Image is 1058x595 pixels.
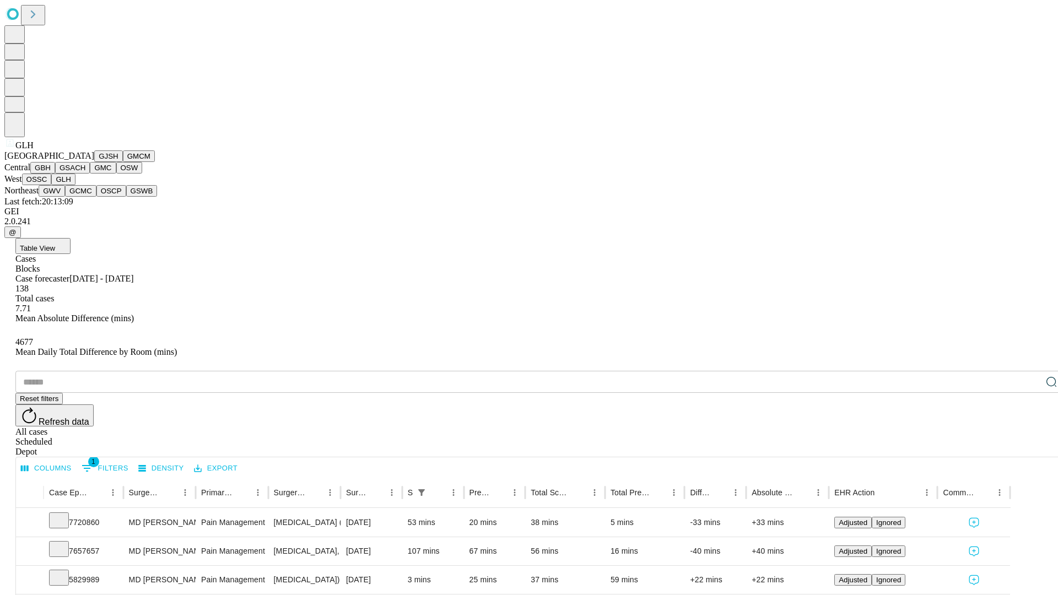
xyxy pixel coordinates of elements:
[4,163,30,172] span: Central
[507,485,522,500] button: Menu
[4,151,94,160] span: [GEOGRAPHIC_DATA]
[274,488,306,497] div: Surgery Name
[307,485,322,500] button: Sort
[69,274,133,283] span: [DATE] - [DATE]
[408,488,413,497] div: Scheduled In Room Duration
[872,545,905,557] button: Ignored
[88,456,99,467] span: 1
[129,488,161,497] div: Surgeon Name
[839,576,867,584] span: Adjusted
[690,566,741,594] div: +22 mins
[752,537,823,565] div: +40 mins
[39,185,65,197] button: GWV
[65,185,96,197] button: GCMC
[49,488,89,497] div: Case Epic Id
[15,238,71,254] button: Table View
[4,197,73,206] span: Last fetch: 20:13:09
[876,518,901,527] span: Ignored
[274,509,335,537] div: [MEDICAL_DATA] (EGD), FLEXIBLE, TRANSORAL, DIAGNOSTIC
[49,509,118,537] div: 7720860
[15,313,134,323] span: Mean Absolute Difference (mins)
[322,485,338,500] button: Menu
[446,485,461,500] button: Menu
[39,417,89,426] span: Refresh data
[531,537,600,565] div: 56 mins
[15,347,177,356] span: Mean Daily Total Difference by Room (mins)
[611,537,679,565] div: 16 mins
[587,485,602,500] button: Menu
[414,485,429,500] div: 1 active filter
[49,566,118,594] div: 5829989
[129,509,190,537] div: MD [PERSON_NAME] Md
[834,488,875,497] div: EHR Action
[21,513,38,533] button: Expand
[943,488,975,497] div: Comments
[4,226,21,238] button: @
[408,537,458,565] div: 107 mins
[15,404,94,426] button: Refresh data
[4,217,1054,226] div: 2.0.241
[20,394,58,403] span: Reset filters
[839,547,867,555] span: Adjusted
[9,228,17,236] span: @
[191,460,240,477] button: Export
[346,566,397,594] div: [DATE]
[90,485,105,500] button: Sort
[690,509,741,537] div: -33 mins
[611,509,679,537] div: 5 mins
[976,485,992,500] button: Sort
[492,485,507,500] button: Sort
[4,174,22,183] span: West
[469,509,520,537] div: 20 mins
[79,459,131,477] button: Show filters
[346,537,397,565] div: [DATE]
[15,284,29,293] span: 138
[752,509,823,537] div: +33 mins
[4,207,1054,217] div: GEI
[728,485,743,500] button: Menu
[611,488,650,497] div: Total Predicted Duration
[876,576,901,584] span: Ignored
[876,547,901,555] span: Ignored
[201,566,262,594] div: Pain Management
[408,509,458,537] div: 53 mins
[992,485,1007,500] button: Menu
[876,485,891,500] button: Sort
[834,517,872,528] button: Adjusted
[21,571,38,590] button: Expand
[15,274,69,283] span: Case forecaster
[274,537,335,565] div: [MEDICAL_DATA], FLEXIBLE; WITH [MEDICAL_DATA]
[752,566,823,594] div: +22 mins
[346,488,368,497] div: Surgery Date
[21,542,38,561] button: Expand
[15,337,33,347] span: 4677
[126,185,158,197] button: GSWB
[235,485,250,500] button: Sort
[15,393,63,404] button: Reset filters
[811,485,826,500] button: Menu
[430,485,446,500] button: Sort
[872,517,905,528] button: Ignored
[20,244,55,252] span: Table View
[872,574,905,586] button: Ignored
[90,162,116,174] button: GMC
[690,537,741,565] div: -40 mins
[15,294,54,303] span: Total cases
[274,566,335,594] div: [MEDICAL_DATA]) W/STENT REMOVAL AND EXCHANGE; INC DILATION, GUIDE WIRE AND [MEDICAL_DATA]
[201,537,262,565] div: Pain Management
[129,566,190,594] div: MD [PERSON_NAME] Md
[94,150,123,162] button: GJSH
[531,509,600,537] div: 38 mins
[30,162,55,174] button: GBH
[96,185,126,197] button: OSCP
[651,485,666,500] button: Sort
[834,545,872,557] button: Adjusted
[839,518,867,527] span: Adjusted
[55,162,90,174] button: GSACH
[129,537,190,565] div: MD [PERSON_NAME] Md
[408,566,458,594] div: 3 mins
[469,566,520,594] div: 25 mins
[250,485,266,500] button: Menu
[611,566,679,594] div: 59 mins
[15,304,31,313] span: 7.71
